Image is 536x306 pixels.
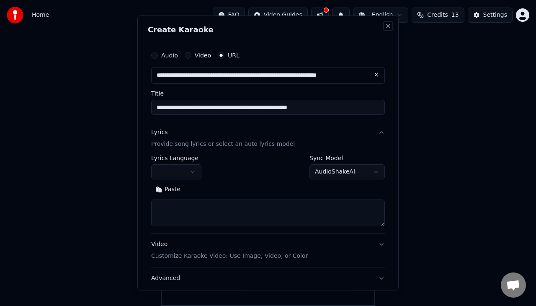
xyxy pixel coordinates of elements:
[151,182,185,196] button: Paste
[195,52,211,58] label: Video
[151,267,385,289] button: Advanced
[151,91,385,96] label: Title
[228,52,240,58] label: URL
[151,140,295,148] p: Provide song lyrics or select an auto lyrics model
[151,155,385,233] div: LyricsProvide song lyrics or select an auto lyrics model
[309,155,385,161] label: Sync Model
[148,26,388,34] h2: Create Karaoke
[151,240,308,260] div: Video
[151,128,167,137] div: Lyrics
[151,122,385,155] button: LyricsProvide song lyrics or select an auto lyrics model
[151,233,385,267] button: VideoCustomize Karaoke Video: Use Image, Video, or Color
[151,155,201,161] label: Lyrics Language
[151,252,308,260] p: Customize Karaoke Video: Use Image, Video, or Color
[161,52,178,58] label: Audio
